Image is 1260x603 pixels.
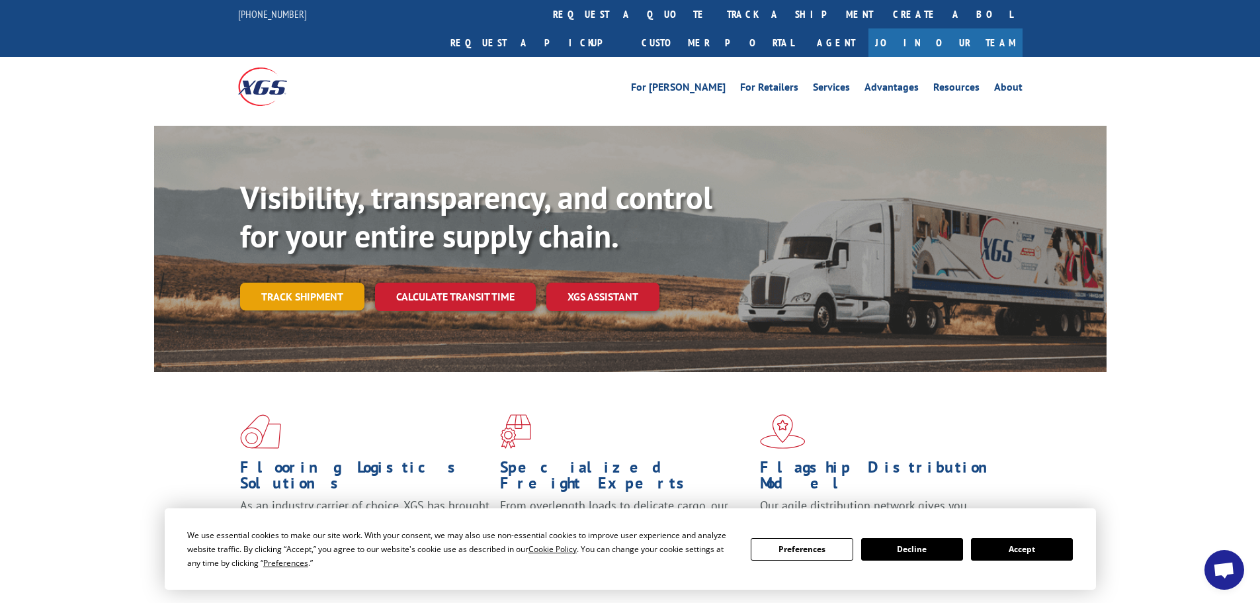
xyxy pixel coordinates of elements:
a: Resources [933,82,980,97]
b: Visibility, transparency, and control for your entire supply chain. [240,177,712,256]
img: xgs-icon-flagship-distribution-model-red [760,414,806,449]
a: Advantages [864,82,919,97]
p: From overlength loads to delicate cargo, our experienced staff knows the best way to move your fr... [500,498,750,557]
a: Request a pickup [441,28,632,57]
h1: Flooring Logistics Solutions [240,459,490,498]
a: For Retailers [740,82,798,97]
span: Preferences [263,557,308,569]
a: [PHONE_NUMBER] [238,7,307,21]
a: Agent [804,28,868,57]
span: As an industry carrier of choice, XGS has brought innovation and dedication to flooring logistics... [240,498,489,545]
a: XGS ASSISTANT [546,283,659,311]
a: For [PERSON_NAME] [631,82,726,97]
span: Cookie Policy [528,543,577,555]
img: xgs-icon-total-supply-chain-intelligence-red [240,414,281,449]
span: Our agile distribution network gives you nationwide inventory management on demand. [760,498,1003,529]
div: Cookie Consent Prompt [165,508,1096,590]
a: Customer Portal [632,28,804,57]
div: Open chat [1204,550,1244,590]
a: About [994,82,1023,97]
a: Services [813,82,850,97]
h1: Flagship Distribution Model [760,459,1010,498]
button: Preferences [751,538,853,561]
img: xgs-icon-focused-on-flooring-red [500,414,531,449]
a: Calculate transit time [375,283,536,311]
button: Accept [971,538,1073,561]
h1: Specialized Freight Experts [500,459,750,498]
a: Track shipment [240,283,364,310]
div: We use essential cookies to make our site work. With your consent, we may also use non-essential ... [187,528,735,570]
a: Join Our Team [868,28,1023,57]
button: Decline [861,538,963,561]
